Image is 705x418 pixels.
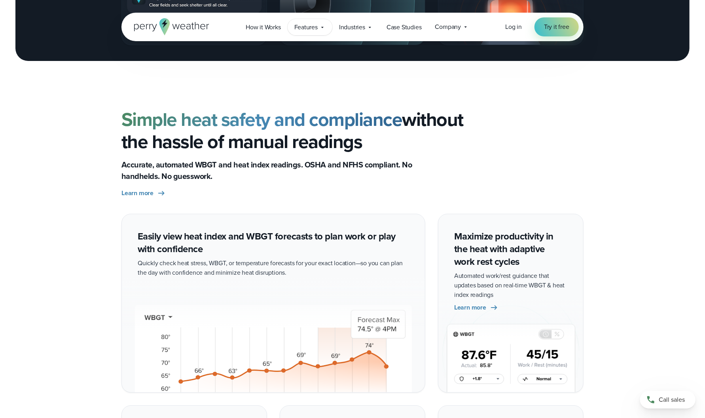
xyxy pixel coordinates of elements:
span: Features [294,23,318,32]
span: Call sales [659,395,685,405]
span: Log in [505,22,522,31]
a: Learn more [454,303,499,312]
h2: without the hassle of manual readings [121,108,584,153]
strong: Simple heat safety and compliance [121,105,402,133]
span: Learn more [121,188,154,198]
a: Log in [505,22,522,32]
span: Try it free [544,22,569,32]
a: How it Works [239,19,288,35]
a: Learn more [121,188,166,198]
img: 01_bento-light_HS.svg [438,298,583,392]
span: Company [435,22,461,32]
span: Learn more [454,303,486,312]
a: Case Studies [380,19,428,35]
span: How it Works [246,23,281,32]
span: Industries [339,23,365,32]
a: Try it free [534,17,579,36]
a: Call sales [640,391,696,408]
span: Case Studies [387,23,422,32]
p: Accurate, automated WBGT and heat index readings. OSHA and NFHS compliant. No handhelds. No guess... [121,159,438,182]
